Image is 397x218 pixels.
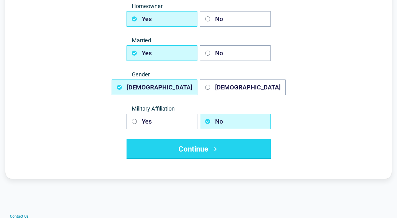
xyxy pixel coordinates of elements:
button: Yes [127,11,197,27]
span: Military Affiliation [127,105,271,112]
button: [DEMOGRAPHIC_DATA] [200,79,286,95]
button: Yes [127,45,197,61]
button: No [200,45,271,61]
span: Gender [127,71,271,78]
button: Yes [127,114,197,129]
button: No [200,11,271,27]
span: Homeowner [127,2,271,10]
button: [DEMOGRAPHIC_DATA] [112,79,197,95]
button: No [200,114,271,129]
button: Continue [127,139,271,159]
span: Married [127,37,271,44]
